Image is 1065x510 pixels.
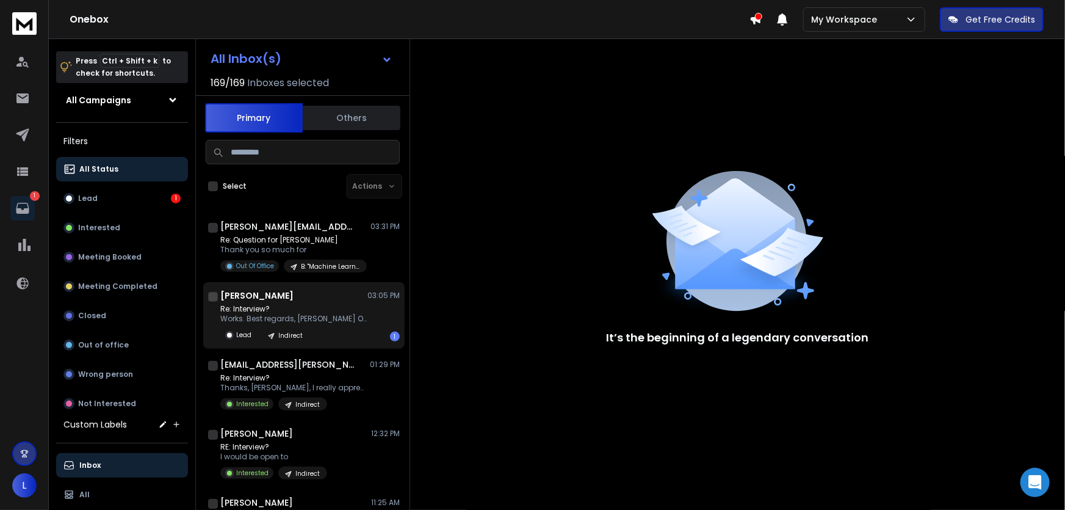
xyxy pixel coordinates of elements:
[201,46,402,71] button: All Inbox(s)
[78,223,120,233] p: Interested
[220,383,367,393] p: Thanks, [PERSON_NAME], I really appreciate
[78,311,106,321] p: Closed
[367,291,400,301] p: 03:05 PM
[211,76,245,90] span: 169 / 169
[278,331,303,340] p: Indirect
[171,194,181,203] div: 1
[78,370,133,379] p: Wrong person
[56,453,188,478] button: Inbox
[79,461,101,470] p: Inbox
[56,483,188,507] button: All
[236,261,274,271] p: Out Of Office
[12,12,37,35] img: logo
[56,216,188,240] button: Interested
[76,55,171,79] p: Press to check for shortcuts.
[78,194,98,203] p: Lead
[220,497,293,509] h1: [PERSON_NAME]
[220,220,355,233] h1: [PERSON_NAME][EMAIL_ADDRESS][DOMAIN_NAME]
[1020,468,1050,497] div: Open Intercom Messenger
[247,76,329,90] h3: Inboxes selected
[236,330,251,340] p: Lead
[56,88,188,112] button: All Campaigns
[220,290,294,302] h1: [PERSON_NAME]
[371,429,400,439] p: 12:32 PM
[12,473,37,498] button: L
[56,304,188,328] button: Closed
[78,399,136,409] p: Not Interested
[295,400,320,409] p: Indirect
[371,498,400,508] p: 11:25 AM
[78,282,157,291] p: Meeting Completed
[205,103,303,133] button: Primary
[78,252,142,262] p: Meeting Booked
[78,340,129,350] p: Out of office
[940,7,1044,32] button: Get Free Credits
[56,274,188,299] button: Meeting Completed
[56,333,188,357] button: Out of office
[220,359,355,371] h1: [EMAIL_ADDRESS][PERSON_NAME][DOMAIN_NAME]
[301,262,359,271] p: B: "Machine Learning" , "AI" | US/CA | CEO/FOUNDER/OWNER | 50-500
[79,164,118,174] p: All Status
[211,53,281,65] h1: All Inbox(s)
[56,157,188,181] button: All Status
[220,373,367,383] p: Re: Interview?
[79,490,90,500] p: All
[56,362,188,387] button: Wrong person
[220,442,327,452] p: RE: Interview?
[56,133,188,150] h3: Filters
[10,196,35,220] a: 1
[370,222,400,231] p: 03:31 PM
[56,186,188,211] button: Lead1
[63,418,127,431] h3: Custom Labels
[607,329,869,346] p: It’s the beginning of a legendary conversation
[66,94,131,106] h1: All Campaigns
[70,12,749,27] h1: Onebox
[966,13,1035,26] p: Get Free Credits
[30,191,40,201] p: 1
[56,245,188,269] button: Meeting Booked
[100,54,159,68] span: Ctrl + Shift + k
[236,468,269,478] p: Interested
[811,13,882,26] p: My Workspace
[220,452,327,462] p: I would be open to
[236,399,269,409] p: Interested
[220,314,367,324] p: Works. Best regards, [PERSON_NAME] On
[56,392,188,416] button: Not Interested
[295,469,320,478] p: Indirect
[220,304,367,314] p: Re: Interview?
[370,360,400,370] p: 01:29 PM
[220,235,367,245] p: Re: Question for [PERSON_NAME]
[220,428,293,440] h1: [PERSON_NAME]
[303,104,400,131] button: Others
[390,332,400,341] div: 1
[220,245,367,255] p: Thank you so much for
[223,181,247,191] label: Select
